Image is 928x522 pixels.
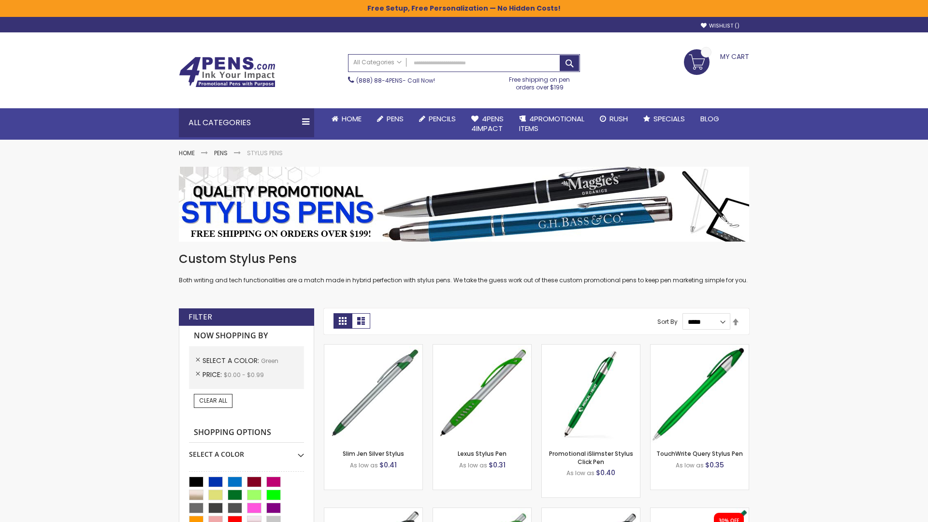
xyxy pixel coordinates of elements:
[566,469,594,477] span: As low as
[656,449,743,458] a: TouchWrite Query Stylus Pen
[203,356,261,365] span: Select A Color
[387,114,404,124] span: Pens
[651,344,749,352] a: TouchWrite Query Stylus Pen-Green
[693,108,727,130] a: Blog
[464,108,511,140] a: 4Pens4impact
[676,461,704,469] span: As low as
[705,460,724,470] span: $0.35
[179,251,749,267] h1: Custom Stylus Pens
[179,149,195,157] a: Home
[471,114,504,133] span: 4Pens 4impact
[189,422,304,443] strong: Shopping Options
[189,443,304,459] div: Select A Color
[324,108,369,130] a: Home
[343,449,404,458] a: Slim Jen Silver Stylus
[411,108,464,130] a: Pencils
[651,345,749,443] img: TouchWrite Query Stylus Pen-Green
[433,344,531,352] a: Lexus Stylus Pen-Green
[433,345,531,443] img: Lexus Stylus Pen-Green
[203,370,224,379] span: Price
[324,344,422,352] a: Slim Jen Silver Stylus-Green
[350,461,378,469] span: As low as
[519,114,584,133] span: 4PROMOTIONAL ITEMS
[247,149,283,157] strong: Stylus Pens
[333,313,352,329] strong: Grid
[700,114,719,124] span: Blog
[657,318,678,326] label: Sort By
[369,108,411,130] a: Pens
[542,344,640,352] a: Promotional iSlimster Stylus Click Pen-Green
[179,57,275,87] img: 4Pens Custom Pens and Promotional Products
[356,76,403,85] a: (888) 88-4PENS
[653,114,685,124] span: Specials
[596,468,615,478] span: $0.40
[199,396,227,405] span: Clear All
[188,312,212,322] strong: Filter
[224,371,264,379] span: $0.00 - $0.99
[489,460,506,470] span: $0.31
[511,108,592,140] a: 4PROMOTIONALITEMS
[214,149,228,157] a: Pens
[194,394,232,407] a: Clear All
[459,461,487,469] span: As low as
[651,507,749,516] a: iSlimster II - Full Color-Green
[701,22,739,29] a: Wishlist
[324,507,422,516] a: Boston Stylus Pen-Green
[342,114,362,124] span: Home
[261,357,278,365] span: Green
[348,55,406,71] a: All Categories
[179,108,314,137] div: All Categories
[636,108,693,130] a: Specials
[499,72,580,91] div: Free shipping on pen orders over $199
[549,449,633,465] a: Promotional iSlimster Stylus Click Pen
[542,345,640,443] img: Promotional iSlimster Stylus Click Pen-Green
[542,507,640,516] a: Lexus Metallic Stylus Pen-Green
[429,114,456,124] span: Pencils
[592,108,636,130] a: Rush
[433,507,531,516] a: Boston Silver Stylus Pen-Green
[324,345,422,443] img: Slim Jen Silver Stylus-Green
[379,460,397,470] span: $0.41
[179,167,749,242] img: Stylus Pens
[356,76,435,85] span: - Call Now!
[458,449,507,458] a: Lexus Stylus Pen
[609,114,628,124] span: Rush
[353,58,402,66] span: All Categories
[179,251,749,285] div: Both writing and tech functionalities are a match made in hybrid perfection with stylus pens. We ...
[189,326,304,346] strong: Now Shopping by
